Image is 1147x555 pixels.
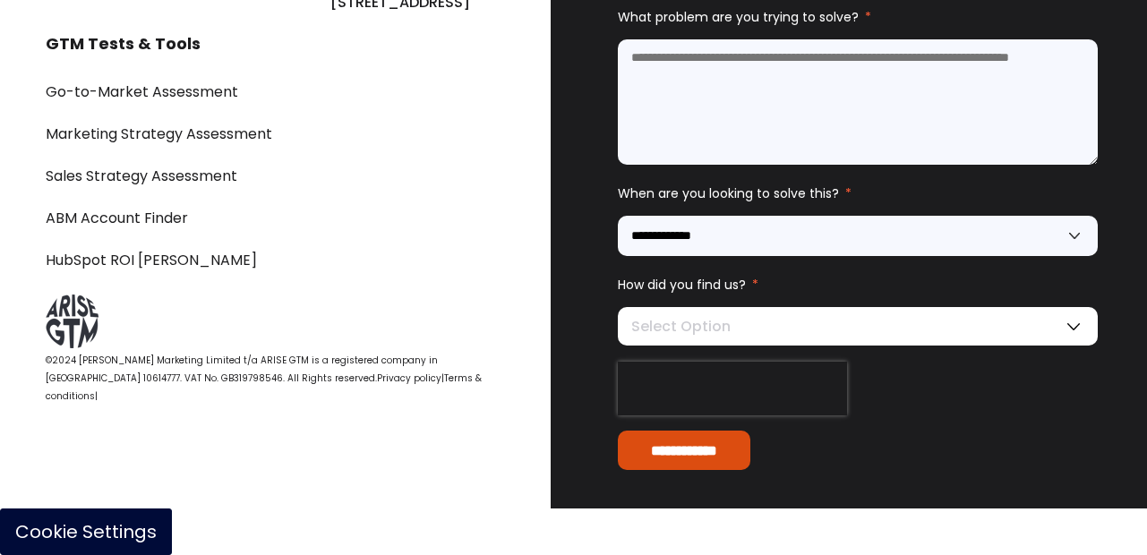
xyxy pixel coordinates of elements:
h3: GTM Tests & Tools [46,30,506,57]
a: Marketing Strategy Assessment [46,124,272,144]
a: Sales Strategy Assessment [46,166,237,186]
span: | [441,371,444,385]
a: Privacy policy [377,371,441,385]
span: ©2024 [PERSON_NAME] Marketing Limited t/a ARISE GTM is a registered company in [GEOGRAPHIC_DATA] ... [46,354,438,385]
div: | [46,352,506,406]
span: How did you find us? [618,276,746,294]
a: HubSpot ROI [PERSON_NAME] [46,250,257,270]
img: ARISE GTM logo grey [46,295,98,348]
span: When are you looking to solve this? [618,184,839,202]
span: What problem are you trying to solve? [618,8,859,26]
div: Navigation Menu [46,77,506,274]
a: Go-to-Market Assessment [46,81,238,102]
div: Select Option [618,307,1098,346]
iframe: reCAPTCHA [618,362,847,415]
a: ABM Account Finder [46,208,188,228]
a: Terms & conditions [46,371,482,403]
